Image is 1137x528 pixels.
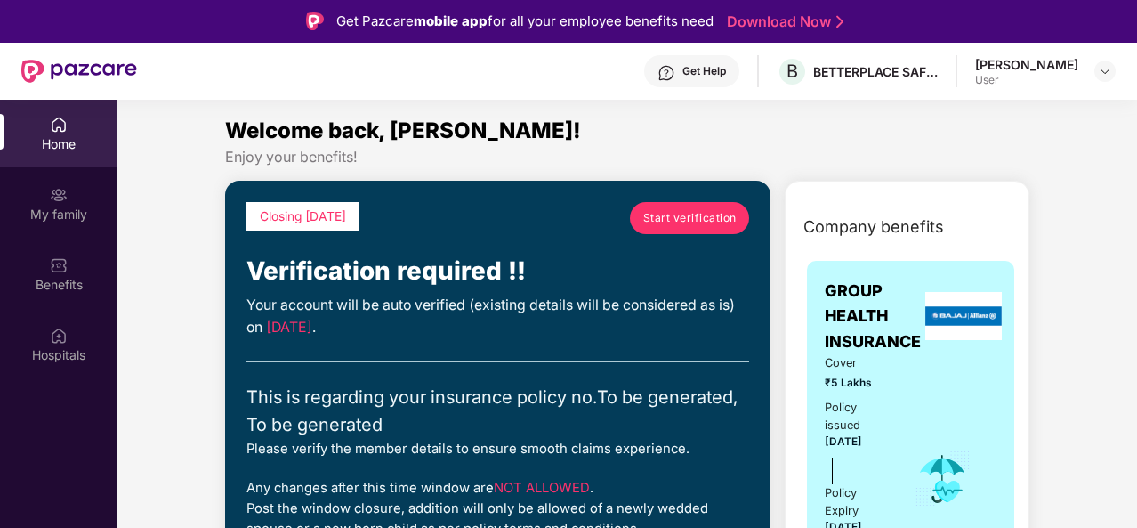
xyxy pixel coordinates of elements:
span: Welcome back, [PERSON_NAME]! [225,118,581,143]
img: svg+xml;base64,PHN2ZyB3aWR0aD0iMjAiIGhlaWdodD0iMjAiIHZpZXdCb3g9IjAgMCAyMCAyMCIgZmlsbD0ibm9uZSIgeG... [50,186,68,204]
div: Your account will be auto verified (existing details will be considered as is) on . [246,295,749,339]
img: Stroke [836,12,843,31]
a: Download Now [727,12,838,31]
strong: mobile app [414,12,488,29]
img: Logo [306,12,324,30]
img: svg+xml;base64,PHN2ZyBpZD0iSGVscC0zMngzMiIgeG1sbnM9Imh0dHA6Ly93d3cudzMub3JnLzIwMDAvc3ZnIiB3aWR0aD... [657,64,675,82]
span: [DATE] [266,319,312,336]
span: NOT ALLOWED [494,480,590,496]
span: Cover [825,354,890,372]
img: icon [914,450,972,508]
span: B [786,61,798,82]
span: Start verification [643,209,737,226]
img: svg+xml;base64,PHN2ZyBpZD0iSG9tZSIgeG1sbnM9Imh0dHA6Ly93d3cudzMub3JnLzIwMDAvc3ZnIiB3aWR0aD0iMjAiIG... [50,116,68,134]
img: svg+xml;base64,PHN2ZyBpZD0iRHJvcGRvd24tMzJ4MzIiIHhtbG5zPSJodHRwOi8vd3d3LnczLm9yZy8yMDAwL3N2ZyIgd2... [1098,64,1112,78]
div: Policy issued [825,399,890,435]
img: insurerLogo [925,292,1002,340]
img: New Pazcare Logo [21,60,137,83]
div: This is regarding your insurance policy no. To be generated, To be generated [246,384,749,439]
a: Start verification [630,202,749,234]
span: GROUP HEALTH INSURANCE [825,279,921,354]
div: Enjoy your benefits! [225,148,1029,167]
div: Get Pazcare for all your employee benefits need [336,11,714,32]
div: Get Help [682,64,726,78]
div: Verification required !! [246,252,749,291]
div: BETTERPLACE SAFETY SOLUTIONS PRIVATE LIMITED [813,63,938,80]
span: Company benefits [803,215,944,240]
span: [DATE] [825,435,862,448]
img: svg+xml;base64,PHN2ZyBpZD0iQmVuZWZpdHMiIHhtbG5zPSJodHRwOi8vd3d3LnczLm9yZy8yMDAwL3N2ZyIgd2lkdGg9Ij... [50,256,68,274]
span: Closing [DATE] [260,209,346,223]
div: [PERSON_NAME] [975,56,1078,73]
div: User [975,73,1078,87]
div: Policy Expiry [825,484,890,520]
div: Please verify the member details to ensure smooth claims experience. [246,439,749,459]
img: svg+xml;base64,PHN2ZyBpZD0iSG9zcGl0YWxzIiB4bWxucz0iaHR0cDovL3d3dy53My5vcmcvMjAwMC9zdmciIHdpZHRoPS... [50,327,68,345]
span: ₹5 Lakhs [825,375,890,392]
